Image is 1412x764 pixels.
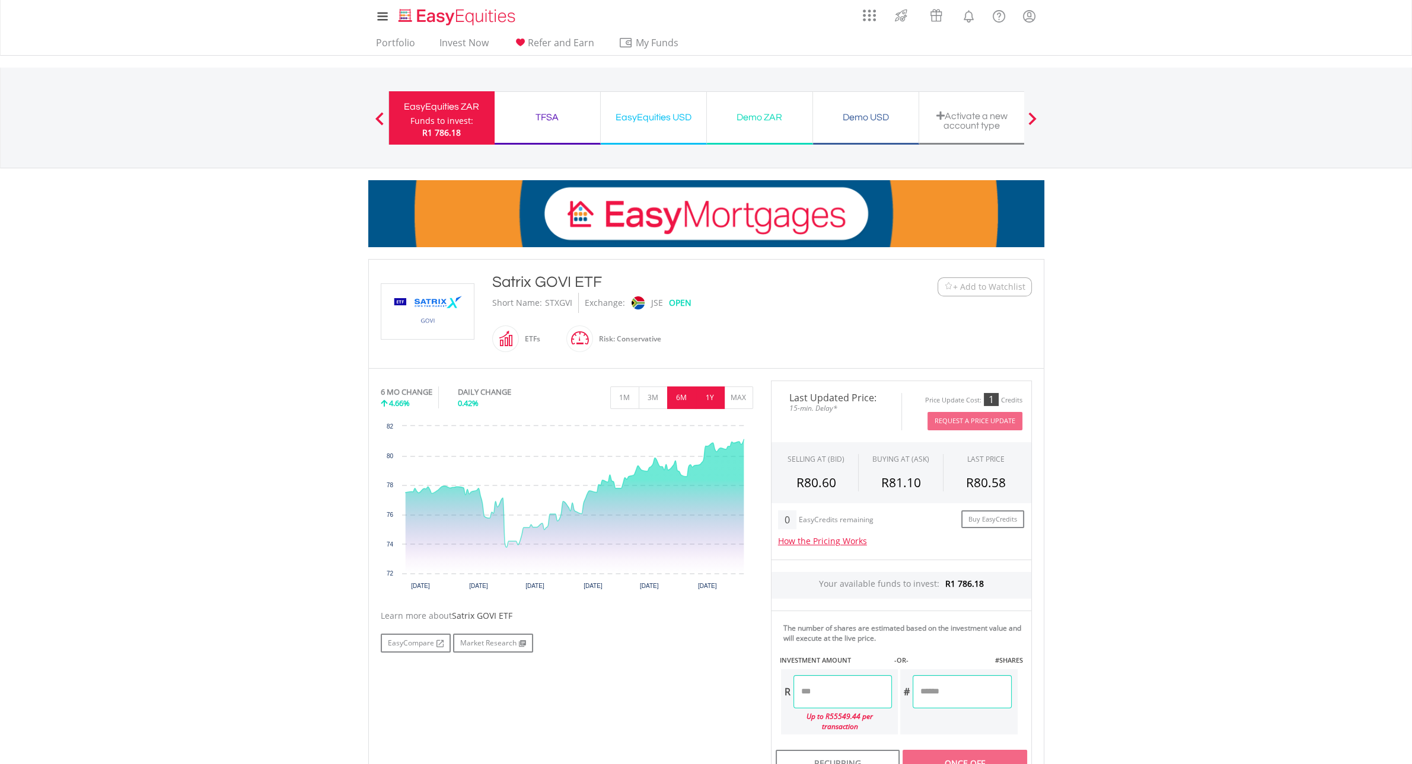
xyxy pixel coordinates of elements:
span: R1 786.18 [422,127,461,138]
span: R80.58 [966,474,1006,491]
div: Demo ZAR [714,109,805,126]
a: Vouchers [919,3,954,25]
span: + Add to Watchlist [953,281,1025,293]
div: OPEN [669,293,691,313]
text: 78 [386,482,393,488]
div: Exchange: [585,293,625,313]
a: My Profile [1014,3,1044,29]
div: ETFs [519,325,540,353]
text: [DATE] [469,583,488,589]
a: Invest Now [435,37,493,55]
text: 72 [386,570,393,577]
div: Price Update Cost: [925,396,981,405]
div: STXGVI [545,293,572,313]
button: 1Y [696,386,725,409]
a: Home page [394,3,520,27]
div: TFSA [502,109,593,126]
span: 0.42% [458,398,479,408]
img: EasyEquities_Logo.png [396,7,520,27]
div: Satrix GOVI ETF [492,271,865,293]
svg: Interactive chart [381,420,753,598]
button: MAX [724,386,753,409]
a: EasyCompare [381,634,451,653]
text: 80 [386,453,393,459]
span: R80.60 [796,474,836,491]
button: Watchlist + Add to Watchlist [938,277,1032,296]
div: EasyCredits remaining [799,516,874,526]
span: BUYING AT (ASK) [872,454,929,464]
span: R81.10 [881,474,920,491]
div: SELLING AT (BID) [788,454,844,464]
button: 6M [667,386,696,409]
img: jse.png [631,296,644,309]
div: DAILY CHANGE [458,386,551,398]
text: [DATE] [411,583,430,589]
a: Market Research [453,634,533,653]
a: Portfolio [371,37,420,55]
div: R [781,675,793,708]
a: Notifications [954,3,984,27]
span: Satrix GOVI ETF [452,610,512,621]
div: Up to R55549.44 per transaction [781,708,893,734]
a: Refer and Earn [508,37,599,55]
span: R1 786.18 [945,578,984,589]
div: Short Name: [492,293,542,313]
span: 4.66% [389,398,410,408]
div: 0 [778,510,796,529]
label: #SHARES [995,656,1022,665]
img: vouchers-v2.svg [926,6,946,25]
span: Last Updated Price: [780,393,893,402]
img: grid-menu-icon.svg [863,9,876,22]
div: Demo USD [820,109,911,126]
text: 82 [386,423,393,430]
div: JSE [651,293,663,313]
text: [DATE] [697,583,716,589]
img: Watchlist [944,282,953,291]
div: The number of shares are estimated based on the investment value and will execute at the live price. [783,623,1027,643]
text: [DATE] [639,583,658,589]
span: My Funds [619,35,696,50]
a: FAQ's and Support [984,3,1014,27]
text: 76 [386,512,393,518]
a: AppsGrid [855,3,884,22]
button: 1M [610,386,639,409]
text: [DATE] [525,583,544,589]
div: Credits [1001,396,1022,405]
text: [DATE] [584,583,603,589]
label: INVESTMENT AMOUNT [780,656,851,665]
div: 6 MO CHANGE [381,386,432,398]
span: Refer and Earn [528,36,594,49]
div: 1 [984,393,999,406]
div: Chart. Highcharts interactive chart. [381,420,753,598]
img: EasyMortage Promotion Banner [368,180,1044,247]
button: 3M [639,386,668,409]
button: Request A Price Update [927,412,1022,430]
div: Learn more about [381,610,753,622]
div: Activate a new account type [926,111,1018,130]
div: EasyEquities USD [608,109,699,126]
div: Risk: Conservative [593,325,661,353]
a: Buy EasyCredits [961,510,1024,529]
label: -OR- [894,656,908,665]
div: Funds to invest: [410,115,473,127]
img: thrive-v2.svg [891,6,911,25]
div: # [900,675,913,708]
div: Your available funds to invest: [772,572,1031,599]
span: 15-min. Delay* [780,402,893,414]
text: 74 [386,541,393,548]
a: How the Pricing Works [778,535,867,546]
div: EasyEquities ZAR [396,98,487,115]
img: EQU.ZA.STXGVI.png [383,284,472,339]
div: LAST PRICE [967,454,1005,464]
